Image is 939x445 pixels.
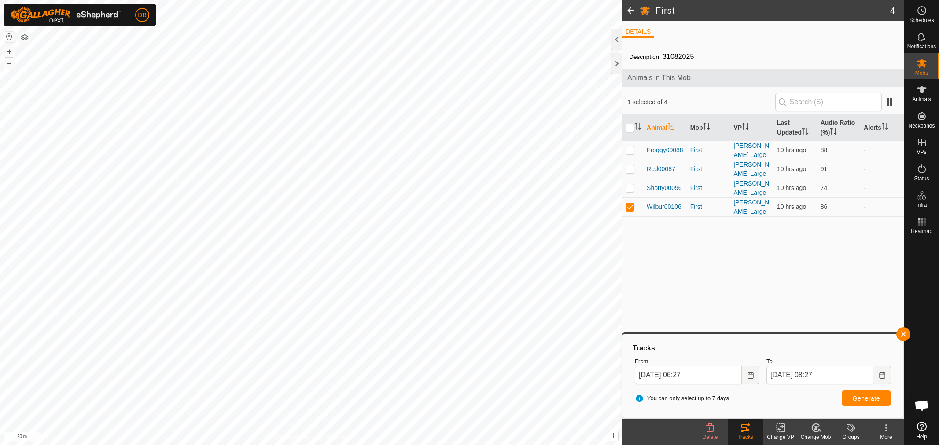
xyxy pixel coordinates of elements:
span: Neckbands [908,123,935,128]
td: - [860,141,904,160]
span: Animals in This Mob [627,73,898,83]
th: Alerts [860,115,904,141]
button: Generate [842,390,891,406]
p-sorticon: Activate to sort [830,129,837,136]
span: Mobs [915,70,928,76]
label: From [635,357,759,366]
button: Reset Map [4,32,15,42]
span: Red00087 [647,164,675,174]
span: You can only select up to 7 days [635,394,729,403]
th: Mob [687,115,730,141]
a: [PERSON_NAME] Large [733,199,769,215]
button: Map Layers [19,32,30,43]
p-sorticon: Activate to sort [881,124,888,131]
span: Delete [703,434,718,440]
p-sorticon: Activate to sort [703,124,710,131]
div: First [690,146,727,155]
p-sorticon: Activate to sort [802,129,809,136]
th: VP [730,115,773,141]
span: 86 [821,203,828,210]
span: 19 Sept 2025, 8:24 am [777,165,806,172]
span: Animals [912,97,931,102]
span: 91 [821,165,828,172]
button: i [608,431,618,441]
div: Tracks [728,433,763,441]
td: - [860,160,904,179]
h2: First [655,5,890,16]
span: 19 Sept 2025, 8:24 am [777,184,806,191]
button: + [4,46,15,57]
button: Choose Date [873,366,891,384]
span: 88 [821,146,828,153]
span: 1 selected of 4 [627,98,775,107]
div: More [869,433,904,441]
span: Froggy00088 [647,146,683,155]
div: Change Mob [798,433,833,441]
span: VPs [917,150,926,155]
label: To [766,357,891,366]
span: Generate [853,395,880,402]
span: Wilbur00106 [647,202,681,212]
a: [PERSON_NAME] Large [733,180,769,196]
span: Schedules [909,18,934,23]
li: DETAILS [622,27,654,38]
div: Tracks [631,343,895,354]
input: Search (S) [775,93,882,111]
span: DB [138,11,146,20]
label: Description [629,54,659,60]
button: Choose Date [742,366,759,384]
p-sorticon: Activate to sort [634,124,641,131]
span: i [612,432,614,440]
a: [PERSON_NAME] Large [733,161,769,177]
div: Groups [833,433,869,441]
td: - [860,179,904,197]
a: [PERSON_NAME] Large [733,142,769,158]
span: 31082025 [659,49,697,64]
span: Shorty00096 [647,183,681,193]
span: 4 [890,4,895,17]
span: 19 Sept 2025, 8:24 am [777,146,806,153]
a: Help [904,418,939,443]
a: Contact Us [320,434,346,441]
th: Audio Ratio (%) [817,115,861,141]
span: Status [914,176,929,181]
span: 74 [821,184,828,191]
span: 19 Sept 2025, 8:24 am [777,203,806,210]
img: Gallagher Logo [11,7,121,23]
a: Privacy Policy [276,434,309,441]
p-sorticon: Activate to sort [667,124,674,131]
div: First [690,183,727,193]
span: Heatmap [911,229,932,234]
p-sorticon: Activate to sort [742,124,749,131]
div: First [690,164,727,174]
span: Help [916,434,927,439]
div: First [690,202,727,212]
div: Change VP [763,433,798,441]
span: Notifications [907,44,936,49]
button: – [4,58,15,68]
div: Open chat [909,392,935,419]
span: Infra [916,202,927,208]
th: Last Updated [773,115,817,141]
td: - [860,197,904,216]
th: Animal [643,115,687,141]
